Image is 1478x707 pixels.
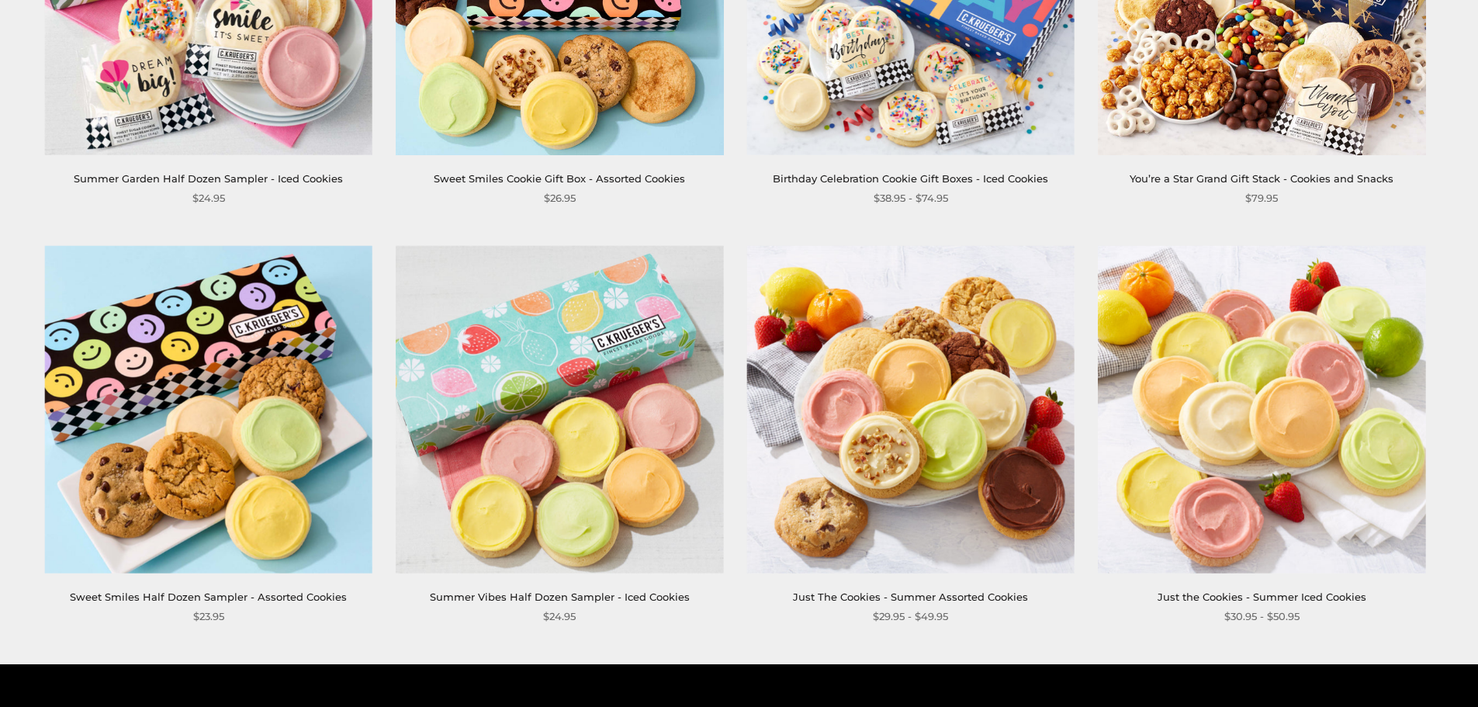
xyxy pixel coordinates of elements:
[193,608,224,625] span: $23.95
[874,190,948,206] span: $38.95 - $74.95
[434,172,685,185] a: Sweet Smiles Cookie Gift Box - Assorted Cookies
[793,591,1028,603] a: Just The Cookies - Summer Assorted Cookies
[543,608,576,625] span: $24.95
[773,172,1048,185] a: Birthday Celebration Cookie Gift Boxes - Iced Cookies
[873,608,948,625] span: $29.95 - $49.95
[430,591,690,603] a: Summer Vibes Half Dozen Sampler - Iced Cookies
[74,172,343,185] a: Summer Garden Half Dozen Sampler - Iced Cookies
[1158,591,1366,603] a: Just the Cookies - Summer Iced Cookies
[396,245,723,573] img: Summer Vibes Half Dozen Sampler - Iced Cookies
[1245,190,1278,206] span: $79.95
[1098,245,1425,573] img: Just the Cookies - Summer Iced Cookies
[70,591,347,603] a: Sweet Smiles Half Dozen Sampler - Assorted Cookies
[45,245,372,573] img: Sweet Smiles Half Dozen Sampler - Assorted Cookies
[544,190,576,206] span: $26.95
[192,190,225,206] span: $24.95
[1224,608,1300,625] span: $30.95 - $50.95
[747,245,1075,573] img: Just The Cookies - Summer Assorted Cookies
[1130,172,1393,185] a: You’re a Star Grand Gift Stack - Cookies and Snacks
